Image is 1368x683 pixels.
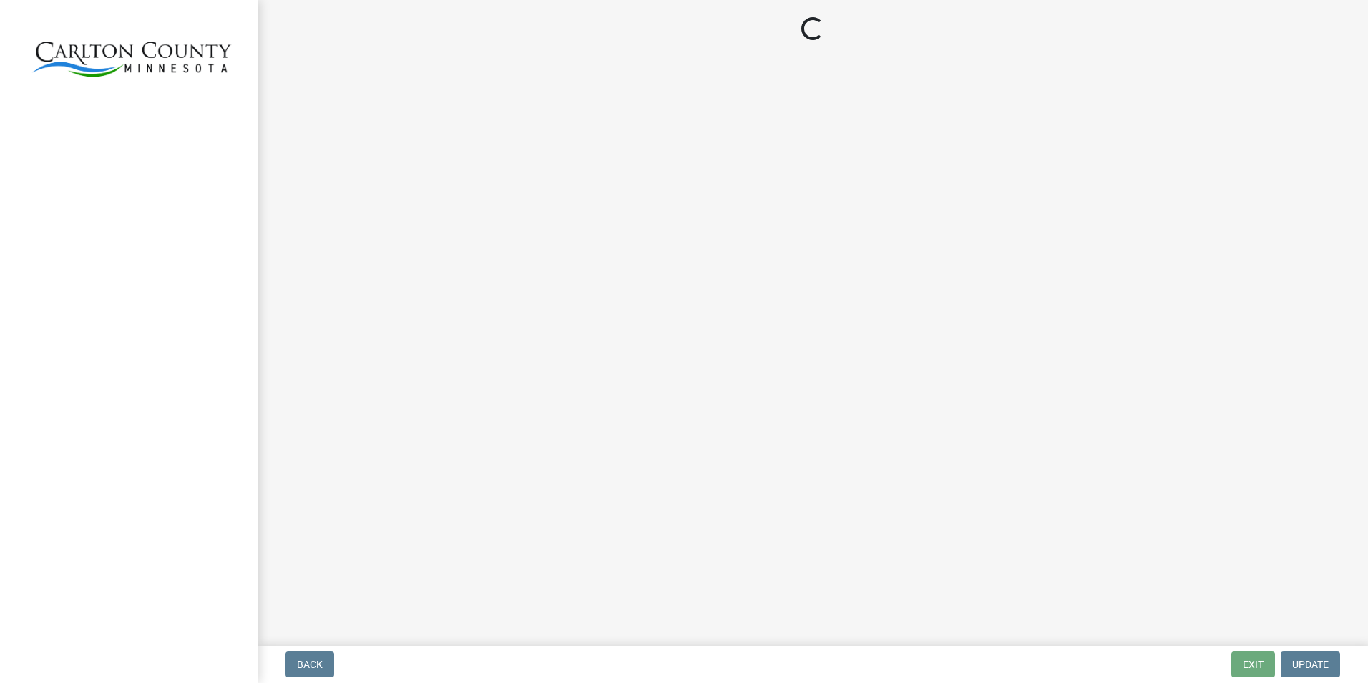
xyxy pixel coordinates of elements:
[1281,651,1340,677] button: Update
[285,651,334,677] button: Back
[297,659,323,670] span: Back
[29,15,235,97] img: Carlton County, Minnesota
[1231,651,1275,677] button: Exit
[1292,659,1329,670] span: Update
